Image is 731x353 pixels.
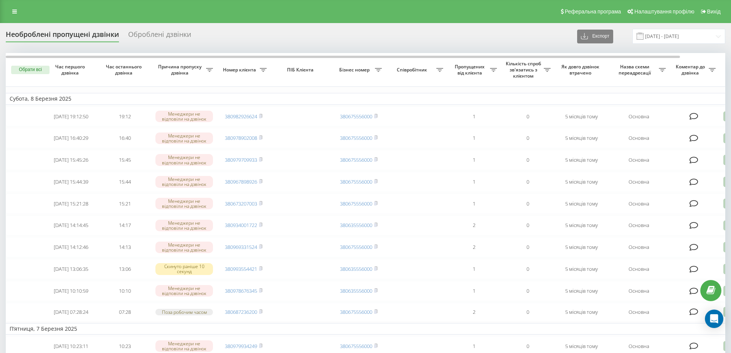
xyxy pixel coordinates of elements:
[155,285,213,297] div: Менеджери не відповіли на дзвінок
[340,287,372,294] a: 380635556000
[705,310,723,328] div: Open Intercom Messenger
[501,106,554,127] td: 0
[98,194,152,214] td: 15:21
[104,64,145,76] span: Час останнього дзвінка
[447,215,501,236] td: 2
[608,303,670,322] td: Основна
[44,194,98,214] td: [DATE] 15:21:28
[44,128,98,148] td: [DATE] 16:40:29
[554,106,608,127] td: 5 місяців тому
[50,64,92,76] span: Час першого дзвінка
[501,259,554,279] td: 0
[155,340,213,352] div: Менеджери не відповіли на дзвінок
[501,303,554,322] td: 0
[155,111,213,122] div: Менеджери не відповіли на дзвінок
[501,150,554,170] td: 0
[554,150,608,170] td: 5 місяців тому
[501,194,554,214] td: 0
[340,134,372,141] a: 380675556000
[225,244,257,250] a: 380969331524
[225,178,257,185] a: 380967898926
[554,303,608,322] td: 5 місяців тому
[44,215,98,236] td: [DATE] 14:14:45
[44,150,98,170] td: [DATE] 15:45:26
[340,200,372,207] a: 380675556000
[98,128,152,148] td: 16:40
[608,259,670,279] td: Основна
[565,8,621,15] span: Реферальна програма
[98,237,152,257] td: 14:13
[98,281,152,301] td: 10:10
[447,281,501,301] td: 1
[554,259,608,279] td: 5 місяців тому
[501,128,554,148] td: 0
[44,259,98,279] td: [DATE] 13:06:35
[340,156,372,163] a: 380675556000
[447,259,501,279] td: 1
[44,237,98,257] td: [DATE] 14:12:46
[447,172,501,192] td: 1
[608,194,670,214] td: Основна
[128,30,191,42] div: Оброблені дзвінки
[501,172,554,192] td: 0
[451,64,490,76] span: Пропущених від клієнта
[155,220,213,231] div: Менеджери не відповіли на дзвінок
[155,198,213,209] div: Менеджери не відповіли на дзвінок
[44,172,98,192] td: [DATE] 15:44:39
[340,308,372,315] a: 380675556000
[225,113,257,120] a: 380982926624
[225,134,257,141] a: 380978902008
[577,30,613,43] button: Експорт
[554,281,608,301] td: 5 місяців тому
[447,194,501,214] td: 1
[98,150,152,170] td: 15:45
[501,215,554,236] td: 0
[155,133,213,144] div: Менеджери не відповіли на дзвінок
[340,265,372,272] a: 380635556000
[155,263,213,275] div: Скинуто раніше 10 секунд
[44,281,98,301] td: [DATE] 10:10:59
[340,113,372,120] a: 380675556000
[225,343,257,350] a: 380979934249
[612,64,659,76] span: Назва схеми переадресації
[98,303,152,322] td: 07:28
[340,244,372,250] a: 380675556000
[554,172,608,192] td: 5 місяців тому
[561,64,602,76] span: Як довго дзвінок втрачено
[44,106,98,127] td: [DATE] 19:12:50
[98,215,152,236] td: 14:17
[608,172,670,192] td: Основна
[6,30,119,42] div: Необроблені пропущені дзвінки
[554,215,608,236] td: 5 місяців тому
[608,106,670,127] td: Основна
[554,237,608,257] td: 5 місяців тому
[340,343,372,350] a: 380675556000
[554,194,608,214] td: 5 місяців тому
[501,237,554,257] td: 0
[340,222,372,229] a: 380635556000
[340,178,372,185] a: 380675556000
[98,259,152,279] td: 13:06
[221,67,260,73] span: Номер клієнта
[225,222,257,229] a: 380934001722
[447,106,501,127] td: 1
[447,128,501,148] td: 1
[155,242,213,253] div: Менеджери не відповіли на дзвінок
[225,265,257,272] a: 380993554421
[225,200,257,207] a: 380673207003
[505,61,544,79] span: Кількість спроб зв'язатись з клієнтом
[608,150,670,170] td: Основна
[634,8,694,15] span: Налаштування профілю
[155,154,213,166] div: Менеджери не відповіли на дзвінок
[98,106,152,127] td: 19:12
[554,128,608,148] td: 5 місяців тому
[225,156,257,163] a: 380979709933
[155,64,206,76] span: Причина пропуску дзвінка
[277,67,325,73] span: ПІБ Клієнта
[155,176,213,187] div: Менеджери не відповіли на дзвінок
[608,128,670,148] td: Основна
[44,303,98,322] td: [DATE] 07:28:24
[225,308,257,315] a: 380687236200
[11,66,50,74] button: Обрати всі
[155,309,213,315] div: Поза робочим часом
